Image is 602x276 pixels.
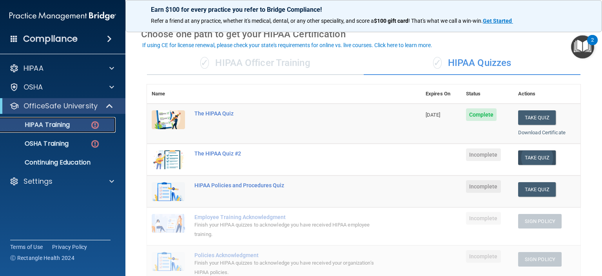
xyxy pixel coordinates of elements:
img: danger-circle.6113f641.png [90,120,100,130]
span: Incomplete [466,250,501,263]
span: Ⓒ Rectangle Health 2024 [10,254,74,262]
p: HIPAA [24,64,44,73]
img: PMB logo [9,8,116,24]
div: Policies Acknowledgment [194,252,382,258]
button: Sign Policy [518,252,562,267]
span: Incomplete [466,180,501,193]
span: Incomplete [466,212,501,225]
p: OfficeSafe University [24,101,98,111]
th: Expires On [421,84,461,104]
span: Refer a friend at any practice, whether it's medical, dental, or any other speciality, and score a [151,18,374,24]
div: HIPAA Policies and Procedures Quiz [194,182,382,188]
button: Take Quiz [518,150,556,165]
button: Take Quiz [518,110,556,125]
a: Get Started [483,18,513,24]
p: HIPAA Training [5,121,70,129]
strong: Get Started [483,18,512,24]
span: ✓ [200,57,209,69]
p: Continuing Education [5,159,112,166]
span: [DATE] [426,112,441,118]
a: Terms of Use [10,243,43,251]
button: Take Quiz [518,182,556,197]
h4: Compliance [23,33,78,44]
span: Complete [466,108,497,121]
p: Settings [24,177,53,186]
button: Sign Policy [518,214,562,228]
button: Open Resource Center, 2 new notifications [571,35,594,58]
a: OSHA [9,82,114,92]
th: Name [147,84,190,104]
div: Employee Training Acknowledgment [194,214,382,220]
div: HIPAA Officer Training [147,51,364,75]
a: HIPAA [9,64,114,73]
span: ! That's what we call a win-win. [408,18,483,24]
div: The HIPAA Quiz [194,110,382,117]
a: OfficeSafe University [9,101,114,111]
div: HIPAA Quizzes [364,51,580,75]
a: Settings [9,177,114,186]
img: danger-circle.6113f641.png [90,139,100,149]
span: ✓ [433,57,442,69]
p: OSHA Training [5,140,69,148]
button: If using CE for license renewal, please check your state's requirements for online vs. live cours... [141,41,433,49]
p: Earn $100 for every practice you refer to Bridge Compliance! [151,6,577,13]
div: Finish your HIPAA quizzes to acknowledge you have received HIPAA employee training. [194,220,382,239]
div: Choose one path to get your HIPAA Certification [141,23,586,46]
div: 2 [591,40,594,50]
p: OSHA [24,82,43,92]
div: If using CE for license renewal, please check your state's requirements for online vs. live cours... [142,42,432,48]
div: The HIPAA Quiz #2 [194,150,382,157]
th: Actions [513,84,580,104]
span: Incomplete [466,148,501,161]
a: Privacy Policy [52,243,87,251]
a: Download Certificate [518,130,566,135]
th: Status [461,84,513,104]
strong: $100 gift card [374,18,408,24]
